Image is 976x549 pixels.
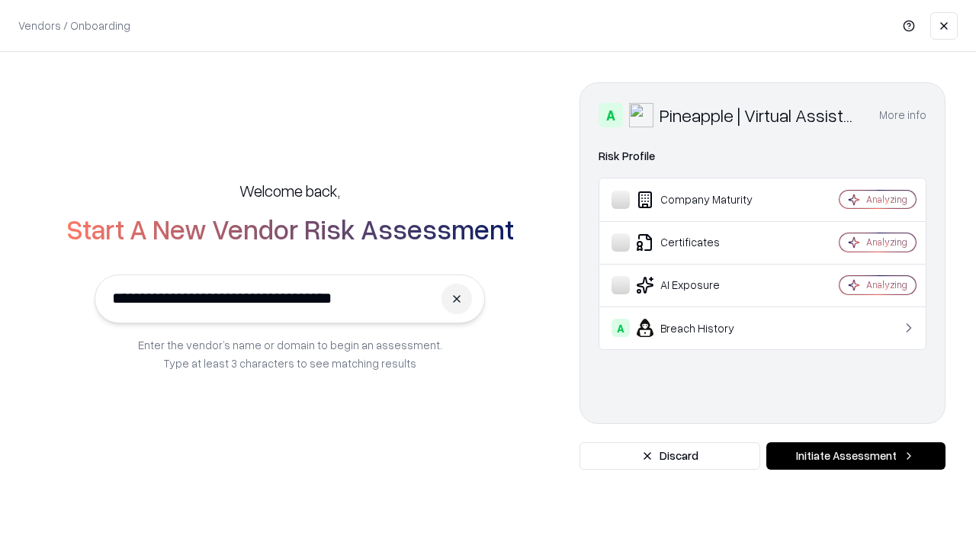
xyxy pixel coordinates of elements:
div: Pineapple | Virtual Assistant Agency [660,103,861,127]
h5: Welcome back, [239,180,340,201]
p: Enter the vendor’s name or domain to begin an assessment. Type at least 3 characters to see match... [138,335,442,372]
div: Analyzing [866,278,907,291]
button: Discard [579,442,760,470]
button: More info [879,101,926,129]
button: Initiate Assessment [766,442,945,470]
div: Analyzing [866,236,907,249]
div: Company Maturity [612,191,794,209]
div: Certificates [612,233,794,252]
div: A [599,103,623,127]
div: Risk Profile [599,147,926,165]
img: Pineapple | Virtual Assistant Agency [629,103,653,127]
div: Breach History [612,319,794,337]
div: AI Exposure [612,276,794,294]
div: Analyzing [866,193,907,206]
p: Vendors / Onboarding [18,18,130,34]
h2: Start A New Vendor Risk Assessment [66,213,514,244]
div: A [612,319,630,337]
